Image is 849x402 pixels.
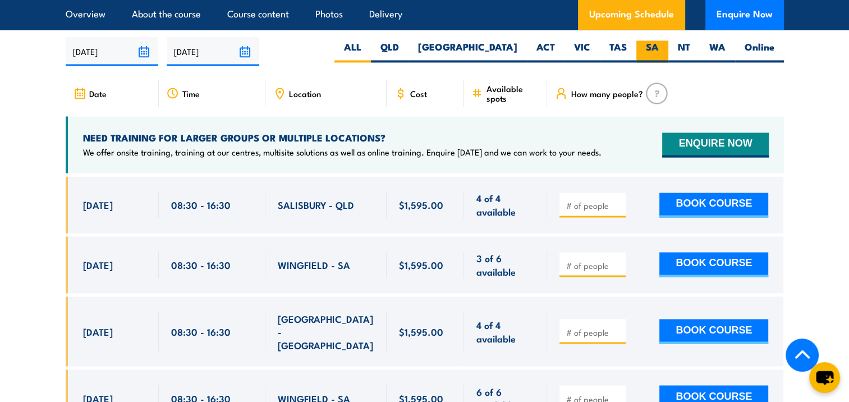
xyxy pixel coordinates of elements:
[171,198,231,211] span: 08:30 - 16:30
[371,40,409,62] label: QLD
[278,312,374,351] span: [GEOGRAPHIC_DATA] - [GEOGRAPHIC_DATA]
[83,147,602,158] p: We offer onsite training, training at our centres, multisite solutions as well as online training...
[486,84,539,103] span: Available spots
[566,260,622,271] input: # of people
[662,133,768,157] button: ENQUIRE NOW
[659,193,768,217] button: BOOK COURSE
[171,258,231,271] span: 08:30 - 16:30
[409,40,527,62] label: [GEOGRAPHIC_DATA]
[410,89,427,98] span: Cost
[278,258,350,271] span: WINGFIELD - SA
[182,89,200,98] span: Time
[659,252,768,277] button: BOOK COURSE
[171,325,231,337] span: 08:30 - 16:30
[600,40,636,62] label: TAS
[527,40,565,62] label: ACT
[66,37,158,66] input: From date
[83,198,113,211] span: [DATE]
[399,258,443,271] span: $1,595.00
[399,325,443,337] span: $1,595.00
[334,40,371,62] label: ALL
[476,191,535,218] span: 4 of 4 available
[700,40,735,62] label: WA
[167,37,259,66] input: To date
[735,40,784,62] label: Online
[571,89,643,98] span: How many people?
[83,131,602,144] h4: NEED TRAINING FOR LARGER GROUPS OR MULTIPLE LOCATIONS?
[476,318,535,344] span: 4 of 4 available
[566,200,622,211] input: # of people
[399,198,443,211] span: $1,595.00
[476,252,535,278] span: 3 of 6 available
[659,319,768,344] button: BOOK COURSE
[566,326,622,337] input: # of people
[278,198,354,211] span: SALISBURY - QLD
[668,40,700,62] label: NT
[565,40,600,62] label: VIC
[83,258,113,271] span: [DATE]
[89,89,107,98] span: Date
[636,40,668,62] label: SA
[809,362,840,393] button: chat-button
[83,325,113,337] span: [DATE]
[289,89,321,98] span: Location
